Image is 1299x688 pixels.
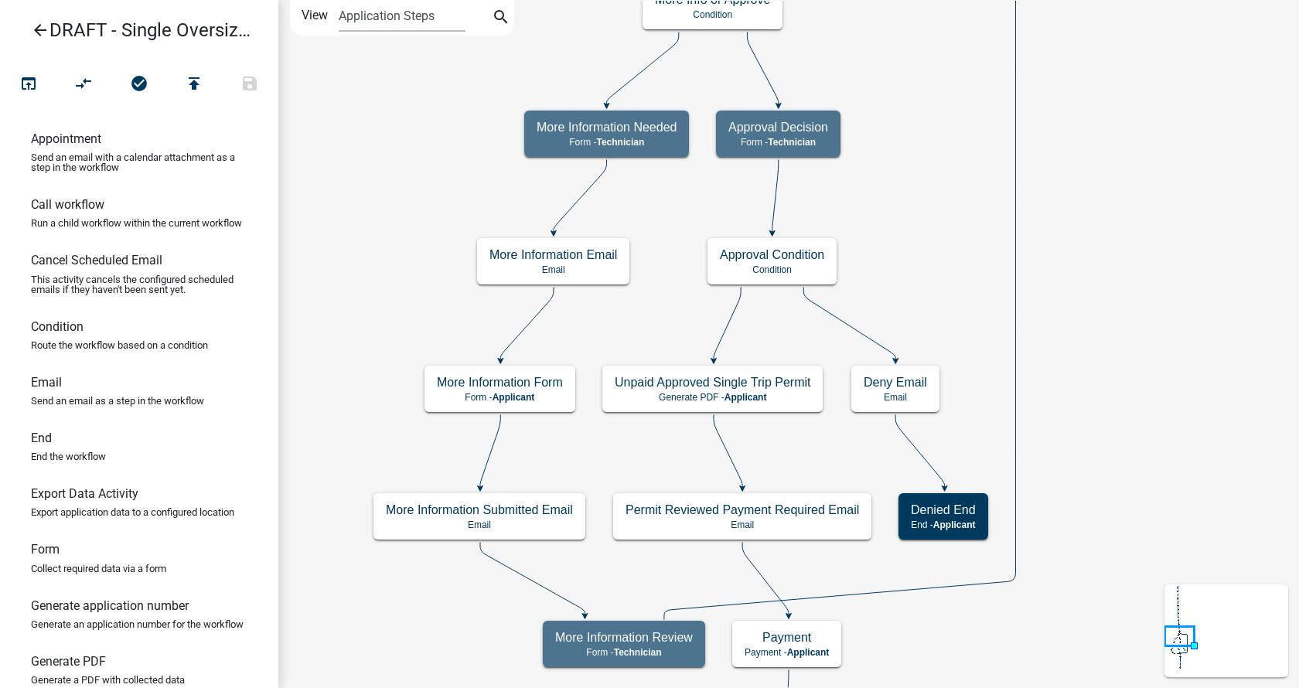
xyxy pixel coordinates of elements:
[745,630,829,645] h5: Payment
[489,247,617,262] h5: More Information Email
[31,451,106,462] p: End the workflow
[626,502,859,517] h5: Permit Reviewed Payment Required Email
[31,197,104,212] h6: Call workflow
[31,431,52,445] h6: End
[655,9,770,20] p: Condition
[31,507,234,517] p: Export application data to a configured location
[537,120,677,135] h5: More Information Needed
[911,502,976,517] h5: Denied End
[720,264,824,275] p: Condition
[31,218,242,228] p: Run a child workflow within the current workflow
[31,131,101,146] h6: Appointment
[493,392,535,403] span: Applicant
[19,74,38,96] i: open_in_browser
[596,137,644,148] span: Technician
[111,68,167,101] button: No problems
[31,152,247,172] p: Send an email with a calendar attachment as a step in the workflow
[31,564,166,574] p: Collect required data via a form
[12,12,254,48] a: DRAFT - Single Oversize/Overweight Trip Permit Application
[31,486,138,501] h6: Export Data Activity
[555,647,693,658] p: Form -
[31,396,204,406] p: Send an email as a step in the workflow
[31,274,247,295] p: This activity cancels the configured scheduled emails if they haven't been sent yet.
[864,392,927,403] p: Email
[31,253,162,267] h6: Cancel Scheduled Email
[728,120,828,135] h5: Approval Decision
[31,675,185,685] p: Generate a PDF with collected data
[31,598,189,613] h6: Generate application number
[615,375,810,390] h5: Unpaid Approved Single Trip Permit
[31,542,60,557] h6: Form
[31,319,84,334] h6: Condition
[615,392,810,403] p: Generate PDF -
[31,619,244,629] p: Generate an application number for the workflow
[555,630,693,645] h5: More Information Review
[537,137,677,148] p: Form -
[787,647,830,658] span: Applicant
[492,8,510,29] i: search
[222,68,278,101] button: Save
[614,647,662,658] span: Technician
[725,392,767,403] span: Applicant
[1,68,56,101] button: Test Workflow
[31,375,62,390] h6: Email
[386,502,573,517] h5: More Information Submitted Email
[240,74,259,96] i: save
[437,375,563,390] h5: More Information Form
[933,519,976,530] span: Applicant
[166,68,222,101] button: Publish
[31,340,208,350] p: Route the workflow based on a condition
[75,74,94,96] i: compare_arrows
[864,375,927,390] h5: Deny Email
[437,392,563,403] p: Form -
[745,647,829,658] p: Payment -
[911,519,976,530] p: End -
[386,519,573,530] p: Email
[728,137,828,148] p: Form -
[130,74,148,96] i: check_circle
[31,654,106,669] h6: Generate PDF
[489,6,513,31] button: search
[626,519,859,530] p: Email
[31,21,49,43] i: arrow_back
[768,137,816,148] span: Technician
[185,74,203,96] i: publish
[489,264,617,275] p: Email
[1,68,278,105] div: Workflow actions
[720,247,824,262] h5: Approval Condition
[56,68,111,101] button: Auto Layout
